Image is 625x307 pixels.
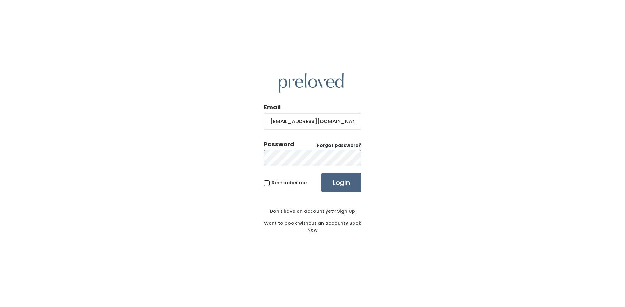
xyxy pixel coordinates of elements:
[264,103,281,111] label: Email
[336,208,355,214] a: Sign Up
[337,208,355,214] u: Sign Up
[307,220,361,233] a: Book Now
[317,142,361,149] a: Forgot password?
[264,140,294,148] div: Password
[321,173,361,192] input: Login
[264,208,361,215] div: Don't have an account yet?
[264,215,361,234] div: Want to book without an account?
[279,73,344,93] img: preloved logo
[272,179,307,186] span: Remember me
